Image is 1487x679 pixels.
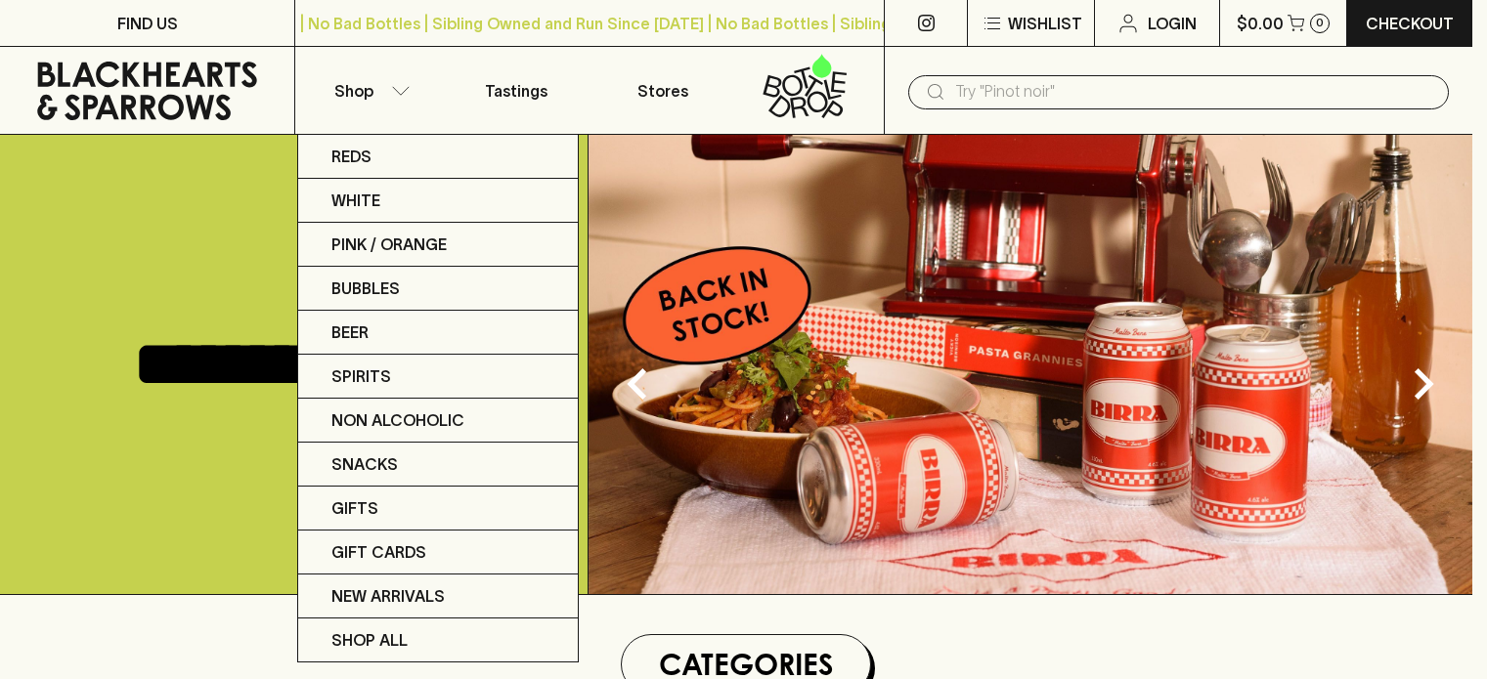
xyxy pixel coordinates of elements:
[298,530,578,574] a: Gift Cards
[331,584,445,608] p: New Arrivals
[298,574,578,618] a: New Arrivals
[331,364,391,388] p: Spirits
[331,276,400,300] p: Bubbles
[331,496,378,520] p: Gifts
[298,135,578,179] a: Reds
[331,233,447,256] p: Pink / Orange
[331,189,380,212] p: White
[331,320,369,344] p: Beer
[298,311,578,355] a: Beer
[298,223,578,267] a: Pink / Orange
[298,179,578,223] a: White
[331,628,408,652] p: SHOP ALL
[331,145,372,168] p: Reds
[298,399,578,443] a: Non Alcoholic
[298,267,578,311] a: Bubbles
[298,355,578,399] a: Spirits
[298,443,578,487] a: Snacks
[298,618,578,661] a: SHOP ALL
[331,408,464,432] p: Non Alcoholic
[298,487,578,530] a: Gifts
[331,452,398,476] p: Snacks
[331,540,426,564] p: Gift Cards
